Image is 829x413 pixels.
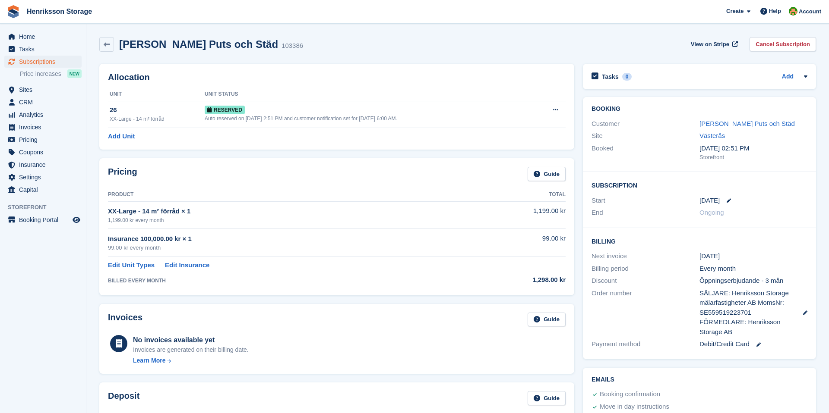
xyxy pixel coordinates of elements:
[4,84,82,96] a: menu
[133,345,249,354] div: Invoices are generated on their billing date.
[19,134,71,146] span: Pricing
[592,208,699,218] div: End
[108,244,453,252] div: 99.00 kr every month
[4,184,82,196] a: menu
[592,131,699,141] div: Site
[19,43,71,55] span: Tasks
[282,41,303,51] div: 103386
[528,391,566,405] a: Guide
[592,376,807,383] h2: Emails
[205,115,535,122] div: Auto reserved on [DATE] 2:51 PM and customer notification set for [DATE] 6:00 AM.
[108,313,142,327] h2: Invoices
[8,203,86,212] span: Storefront
[699,288,794,337] span: SÄLJARE: Henriksson Storage mälarfastigheter AB MomsNr: SE559519223701 FÖRMEDLARE: Henriksson Sto...
[592,339,699,349] div: Payment method
[20,70,61,78] span: Price increases
[592,237,807,245] h2: Billing
[699,339,807,349] div: Debit/Credit Card
[108,167,137,181] h2: Pricing
[19,159,71,171] span: Insurance
[592,276,699,286] div: Discount
[108,216,453,224] div: 1,199.00 kr every month
[108,391,139,405] h2: Deposit
[108,260,155,270] a: Edit Unit Types
[453,229,566,257] td: 99.00 kr
[19,214,71,226] span: Booking Portal
[592,264,699,274] div: Billing period
[699,120,795,127] a: [PERSON_NAME] Puts och Städ
[622,73,632,81] div: 0
[592,196,699,206] div: Start
[528,167,566,181] a: Guide
[782,72,794,82] a: Add
[67,69,82,78] div: NEW
[453,188,566,202] th: Total
[699,196,720,206] time: 2025-08-27 23:00:00 UTC
[592,288,699,337] div: Order number
[23,4,95,19] a: Henriksson Storage
[108,72,566,82] h2: Allocation
[4,159,82,171] a: menu
[133,356,249,365] a: Learn More
[592,119,699,129] div: Customer
[71,215,82,225] a: Preview store
[592,251,699,261] div: Next invoice
[4,134,82,146] a: menu
[592,181,807,189] h2: Subscription
[687,37,740,51] a: View on Stripe
[20,69,82,78] a: Price increases NEW
[19,96,71,108] span: CRM
[108,234,453,244] div: Insurance 100,000.00 kr × 1
[4,146,82,158] a: menu
[19,171,71,183] span: Settings
[691,40,729,49] span: View on Stripe
[110,115,205,123] div: XX-Large - 14 m² förråd
[453,201,566,228] td: 1,199.00 kr
[592,106,807,113] h2: Booking
[108,188,453,202] th: Product
[165,260,209,270] a: Edit Insurance
[699,264,807,274] div: Every month
[133,335,249,345] div: No invoices available yet
[7,5,20,18] img: stora-icon-8386f47178a22dfd0bd8f6a31ec36ba5ce8667c1dd55bd0f319d3a0aa187defe.svg
[699,144,807,153] div: [DATE] 02:51 PM
[4,214,82,226] a: menu
[4,31,82,43] a: menu
[108,206,453,216] div: XX-Large - 14 m² förråd × 1
[750,37,816,51] a: Cancel Subscription
[726,7,744,16] span: Create
[4,109,82,121] a: menu
[19,31,71,43] span: Home
[4,96,82,108] a: menu
[453,275,566,285] div: 1,298.00 kr
[699,276,807,286] div: Öppningserbjudande - 3 mån
[769,7,781,16] span: Help
[600,402,669,412] div: Move in day instructions
[19,109,71,121] span: Analytics
[600,389,660,400] div: Booking confirmation
[4,56,82,68] a: menu
[592,144,699,162] div: Booked
[108,131,135,141] a: Add Unit
[19,56,71,68] span: Subscriptions
[4,171,82,183] a: menu
[699,251,807,261] div: [DATE]
[528,313,566,327] a: Guide
[4,43,82,55] a: menu
[19,121,71,133] span: Invoices
[119,38,278,50] h2: [PERSON_NAME] Puts och Städ
[205,106,245,114] span: Reserved
[19,84,71,96] span: Sites
[19,146,71,158] span: Coupons
[205,88,535,101] th: Unit Status
[602,73,619,81] h2: Tasks
[799,7,821,16] span: Account
[108,277,453,285] div: BILLED EVERY MONTH
[19,184,71,196] span: Capital
[699,153,807,162] div: Storefront
[110,105,205,115] div: 26
[789,7,797,16] img: Mikael Holmström
[108,88,205,101] th: Unit
[699,132,725,139] a: Västerås
[133,356,165,365] div: Learn More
